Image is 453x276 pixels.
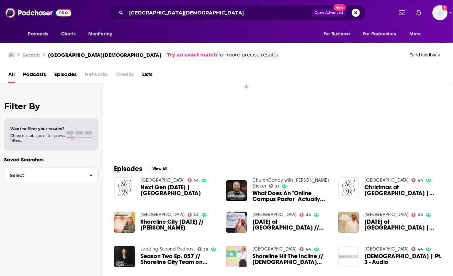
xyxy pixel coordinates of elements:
[363,29,396,39] span: For Podcasters
[432,5,448,20] span: Logged in as shcarlos
[226,180,247,201] img: What Does An "Online Campus Pastor" Actually Do? Ft. Olu Lawal from Shoreline City Church
[364,246,409,252] a: Shoreline City
[245,84,248,91] span: 5
[275,185,279,188] span: 31
[312,9,346,17] button: Open AdvancedNew
[359,28,406,41] button: open menu
[126,7,312,18] input: Search podcasts, credits, & more...
[88,29,113,39] span: Monitoring
[252,253,330,265] span: Shoreline Hit The Incline // [DEMOGRAPHIC_DATA] [PERSON_NAME]
[8,69,15,83] a: All
[364,184,442,196] span: Christmas at [GEOGRAPHIC_DATA] | Pastor [PERSON_NAME]
[414,7,424,19] a: Show notifications dropdown
[252,246,297,252] a: Shoreline City
[299,247,311,251] a: 44
[107,5,366,21] div: Search podcasts, credits, & more...
[203,248,208,251] span: 38
[54,69,77,83] a: Episodes
[364,212,409,217] a: Shoreline City
[140,212,185,217] a: Shoreline City
[193,213,199,216] span: 44
[405,28,430,41] button: open menu
[114,212,135,233] img: Shoreline City Sunday // Christine Caine
[114,177,135,198] img: Next Gen Sunday | Shoreline City Church
[188,213,199,217] a: 44
[188,178,199,182] a: 44
[142,69,152,83] span: Lists
[319,28,359,41] button: open menu
[252,219,330,231] span: [DATE] at [GEOGRAPHIC_DATA] // Pastor [PERSON_NAME]
[10,133,65,143] span: Choose a tab above to access filters.
[61,29,76,39] span: Charts
[85,69,108,83] span: Networks
[23,28,57,41] button: open menu
[148,165,172,173] button: View All
[252,219,330,231] a: Easter at Shoreline City // Pastor Earl McClellan
[140,253,218,265] a: Season Two Ep. 057 // Shoreline City Team on Culture Carriers Part 1
[269,184,279,188] a: 31
[114,164,172,173] a: EpisodesView All
[4,156,99,163] p: Saved Searches
[432,5,448,20] button: Show profile menu
[252,212,297,217] a: Shoreline City
[299,213,311,217] a: 44
[411,213,423,217] a: 44
[140,219,218,231] span: Shoreline City [DATE] // [PERSON_NAME]
[114,246,135,267] img: Season Two Ep. 057 // Shoreline City Team on Culture Carriers Part 1
[432,5,448,20] img: User Profile
[23,69,46,83] a: Podcasts
[242,84,250,89] a: 5
[252,190,330,202] span: What Does An "Online Campus Pastor" Actually Do? Ft. [PERSON_NAME] from [GEOGRAPHIC_DATA][DEMOGRA...
[364,219,442,231] span: [DATE] at [GEOGRAPHIC_DATA] | When You Feel Abandoned | Pastor [PERSON_NAME]
[418,179,423,182] span: 44
[408,52,442,58] button: Send feedback
[83,28,122,41] button: open menu
[315,11,343,14] span: Open Advanced
[411,247,423,251] a: 44
[333,4,346,11] span: New
[140,184,218,196] span: Next Gen [DATE] | [GEOGRAPHIC_DATA]
[409,29,421,39] span: More
[226,212,247,233] img: Easter at Shoreline City // Pastor Earl McClellan
[197,247,208,251] a: 38
[10,126,65,131] span: Want to filter your results?
[442,5,448,11] svg: Add a profile image
[140,184,218,196] a: Next Gen Sunday | Shoreline City Church
[226,246,247,267] img: Shoreline Hit The Incline // Pastor Charlotte Gambill
[364,253,442,265] a: Healthy Church | Pt. 3 - Audio
[114,164,142,173] h2: Episodes
[306,248,311,251] span: 44
[116,69,134,83] span: Credits
[4,168,99,183] button: Select
[364,219,442,231] a: Easter at Shoreline City | When You Feel Abandoned | Pastor Earl McClellan
[338,212,359,233] img: Easter at Shoreline City | When You Feel Abandoned | Pastor Earl McClellan
[364,184,442,196] a: Christmas at Shoreline City | Pastor Earl McClellan
[5,6,71,19] img: Podchaser - Follow, Share and Rate Podcasts
[338,177,359,198] img: Christmas at Shoreline City | Pastor Earl McClellan
[324,29,351,39] span: For Business
[418,213,423,216] span: 44
[252,177,329,189] a: ChurchCandy with Brady Sticker
[218,51,278,59] span: for more precise results
[193,179,199,182] span: 44
[140,219,218,231] a: Shoreline City Sunday // Christine Caine
[306,213,311,216] span: 44
[167,51,217,59] a: Try an exact match
[338,246,359,267] img: Healthy Church | Pt. 3 - Audio
[48,52,161,58] h3: [GEOGRAPHIC_DATA][DEMOGRAPHIC_DATA]
[187,81,253,148] a: 5
[57,28,80,41] a: Charts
